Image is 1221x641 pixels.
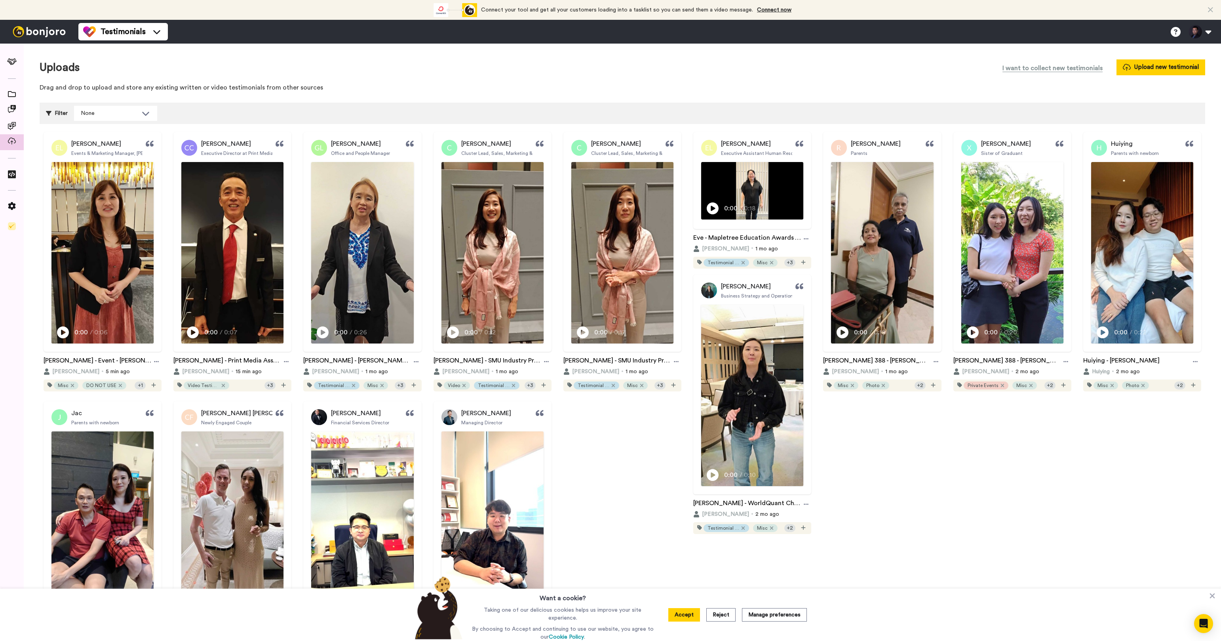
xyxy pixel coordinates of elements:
[740,204,742,213] span: /
[201,150,352,156] span: Executive Director at Print Media Association [GEOGRAPHIC_DATA]
[962,368,1009,376] span: [PERSON_NAME]
[188,382,219,389] span: Video Testimonials Only
[71,139,121,149] span: [PERSON_NAME]
[1130,328,1132,337] span: /
[1134,328,1148,337] span: 0:22
[1016,382,1027,389] span: Misc
[851,139,901,149] span: [PERSON_NAME]
[693,510,811,518] div: 2 mo ago
[441,162,544,343] img: Video Thumbnail
[1114,328,1128,337] span: 0:00
[461,420,502,426] span: Managing Director
[10,26,69,37] img: bj-logo-header-white.svg
[135,382,146,389] div: + 1
[71,408,82,418] span: Jac
[968,382,998,389] span: Private Events
[461,408,511,418] span: [PERSON_NAME]
[264,382,276,389] div: + 3
[51,431,154,613] img: Video Thumbnail
[866,382,879,389] span: Photo
[744,470,758,480] span: 0:10
[915,382,926,389] div: + 2
[953,368,1009,376] button: [PERSON_NAME]
[1092,368,1110,376] span: Huiying
[721,150,835,156] span: Executive Assistant Human Resources @ MapleTree
[470,625,656,641] p: By choosing to Accept and continuing to use our website, you agree to our .
[464,328,478,337] span: 0:00
[181,162,283,343] img: Video Thumbnail
[740,470,742,480] span: /
[701,305,803,486] img: Video Thumbnail
[303,356,411,368] a: [PERSON_NAME] - [PERSON_NAME] and [PERSON_NAME]
[1091,140,1107,156] img: Profile Picture
[71,420,119,426] span: Parents with newborn
[51,409,67,425] img: Profile Picture
[46,106,68,121] div: Filter
[701,162,803,219] img: Video Thumbnail
[181,409,197,425] img: Profile Picture
[58,382,68,389] span: Misc
[540,589,586,603] h3: Want a cookie?
[563,368,619,376] button: [PERSON_NAME]
[832,368,879,376] span: [PERSON_NAME]
[220,328,223,337] span: /
[334,328,348,337] span: 0:00
[668,608,700,622] button: Accept
[874,328,888,337] span: 0:18
[721,282,771,291] span: [PERSON_NAME]
[953,368,1071,376] div: 2 mo ago
[350,328,352,337] span: /
[594,328,608,337] span: 0:00
[86,382,116,389] span: DO NOT USE
[441,431,544,613] img: Video Thumbnail
[311,140,327,156] img: Profile Picture
[81,109,138,117] div: None
[8,222,16,230] img: Checklist.svg
[1083,368,1201,376] div: 2 mo ago
[434,356,541,368] a: [PERSON_NAME] - SMU Industry Practice Master Grad [PERSON_NAME]
[724,204,738,213] span: 0:00
[434,3,477,17] div: animation
[311,431,413,613] img: Video Thumbnail
[757,259,768,266] span: Misc
[984,328,998,337] span: 0:00
[757,525,768,531] span: Misc
[470,606,656,622] p: Taking one of our delicious cookies helps us improve your site experience.
[707,259,739,266] span: Testimonial Page
[702,245,749,253] span: [PERSON_NAME]
[40,83,1205,92] p: Drag and drop to upload and store any existing written or video testimonials from other sources
[201,408,302,418] span: [PERSON_NAME] [PERSON_NAME]
[724,470,738,480] span: 0:00
[693,233,801,245] a: Eve - Mapletree Education Awards - [PERSON_NAME]
[981,139,1031,149] span: [PERSON_NAME]
[706,608,736,622] button: Reject
[823,368,879,376] button: [PERSON_NAME]
[591,139,641,149] span: [PERSON_NAME]
[318,382,350,389] span: Testimonial Page
[742,608,807,622] button: Manage preferences
[311,162,413,343] img: Video Thumbnail
[831,162,933,343] img: Video Thumbnail
[563,356,671,368] a: [PERSON_NAME] - SMU Industry Practice Master Grad [PERSON_NAME]
[701,140,717,156] img: Profile Picture
[44,368,99,376] button: [PERSON_NAME]
[854,328,868,337] span: 0:00
[395,382,406,389] div: + 3
[1174,382,1185,389] div: + 2
[549,634,584,640] a: Cookie Policy
[181,140,197,156] img: Profile Picture
[953,356,1061,368] a: [PERSON_NAME] 388 - [PERSON_NAME]
[52,368,99,376] span: [PERSON_NAME]
[201,139,251,149] span: [PERSON_NAME]
[1044,382,1056,389] div: + 2
[173,368,291,376] div: 15 min ago
[627,382,638,389] span: Misc
[721,139,771,149] span: [PERSON_NAME]
[572,368,619,376] span: [PERSON_NAME]
[1111,139,1133,149] span: Huiying
[707,525,739,531] span: Testimonial Page
[312,368,359,376] span: [PERSON_NAME]
[961,162,1063,343] img: Video Thumbnail
[823,356,930,368] a: [PERSON_NAME] 388 - [PERSON_NAME]
[182,368,229,376] span: [PERSON_NAME]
